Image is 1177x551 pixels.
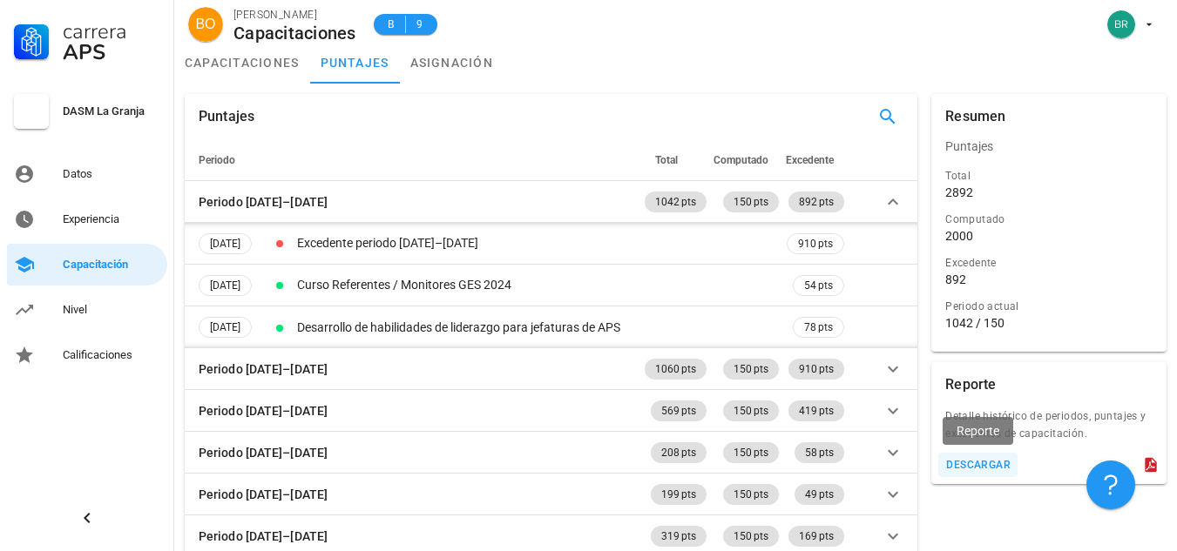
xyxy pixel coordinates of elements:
div: Resumen [945,94,1005,139]
span: 54 pts [804,277,833,294]
span: [DATE] [210,276,240,295]
th: Computado [710,139,782,181]
span: [DATE] [210,234,240,253]
span: 169 pts [799,526,834,547]
div: Nivel [63,303,160,317]
td: Excedente periodo [DATE]–[DATE] [294,223,783,265]
a: Experiencia [7,198,167,240]
div: Computado [945,211,1153,228]
span: Computado [714,154,768,166]
div: Calificaciones [63,348,160,362]
div: 2000 [945,228,973,244]
div: Periodo [DATE]–[DATE] [199,485,328,504]
span: 1060 pts [655,359,696,380]
div: Periodo [DATE]–[DATE] [199,443,328,462]
td: Curso Referentes / Monitores GES 2024 [294,265,783,306]
th: Total [641,139,710,181]
td: Desarrollo de habilidades de liderazgo para jefaturas de APS [294,306,783,348]
span: 78 pts [804,319,833,336]
div: Puntajes [199,94,254,139]
span: 892 pts [799,192,834,212]
a: capacitaciones [174,42,310,84]
div: avatar [1107,10,1135,38]
span: 150 pts [734,359,768,380]
div: avatar [188,7,223,42]
div: Total [945,167,1153,185]
span: 419 pts [799,400,834,421]
div: Puntajes [931,125,1167,167]
div: Periodo [DATE]–[DATE] [199,527,328,546]
div: Periodo [DATE]–[DATE] [199,192,328,212]
span: B [384,16,398,33]
span: 49 pts [805,484,834,505]
div: Detalle histórico de periodos, puntajes y excedentes de capacitación. [931,407,1167,453]
div: Carrera [63,21,160,42]
span: 199 pts [661,484,696,505]
span: Total [655,154,678,166]
span: 9 [413,16,427,33]
span: 150 pts [734,442,768,463]
span: Periodo [199,154,235,166]
span: BO [195,7,215,42]
a: Datos [7,153,167,195]
span: 58 pts [805,442,834,463]
div: [PERSON_NAME] [233,6,356,24]
span: 150 pts [734,400,768,421]
th: Excedente [782,139,848,181]
div: Capacitaciones [233,24,356,43]
span: 319 pts [661,526,696,547]
div: Experiencia [63,212,160,226]
div: DASM La Granja [63,104,160,118]
th: Periodo [185,139,641,181]
div: Datos [63,167,160,181]
span: 910 pts [799,359,834,380]
span: 150 pts [734,484,768,505]
div: Capacitación [63,258,160,272]
span: 910 pts [798,234,833,253]
span: 150 pts [734,526,768,547]
a: Capacitación [7,244,167,286]
span: 569 pts [661,400,696,421]
div: Periodo [DATE]–[DATE] [199,401,328,420]
a: Nivel [7,289,167,331]
div: Excedente [945,254,1153,272]
a: puntajes [310,42,400,84]
div: 1042 / 150 [945,315,1153,331]
div: descargar [945,459,1011,471]
div: 892 [945,272,966,287]
div: Periodo [DATE]–[DATE] [199,359,328,379]
span: 1042 pts [655,192,696,212]
a: Calificaciones [7,334,167,376]
span: [DATE] [210,318,240,337]
span: Excedente [786,154,834,166]
div: APS [63,42,160,63]
button: descargar [938,453,1018,477]
span: 208 pts [661,442,696,463]
div: Periodo actual [945,298,1153,315]
div: Reporte [945,362,996,407]
div: 2892 [945,185,973,200]
span: 150 pts [734,192,768,212]
a: asignación [400,42,504,84]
